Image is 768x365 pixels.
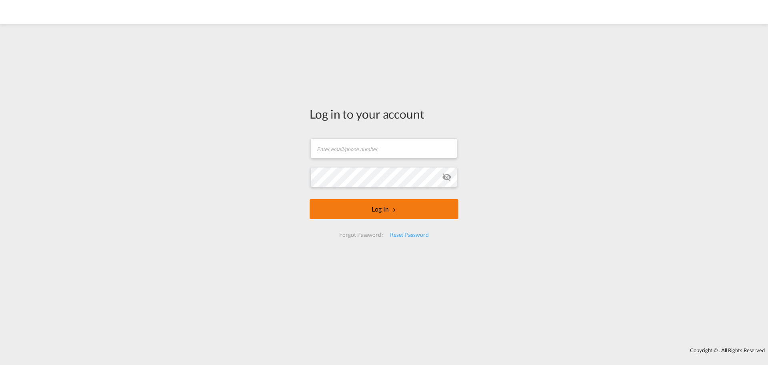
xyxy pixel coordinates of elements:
div: Log in to your account [310,105,458,122]
md-icon: icon-eye-off [442,172,452,182]
div: Forgot Password? [336,228,386,242]
div: Reset Password [387,228,432,242]
input: Enter email/phone number [310,138,457,158]
button: LOGIN [310,199,458,219]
